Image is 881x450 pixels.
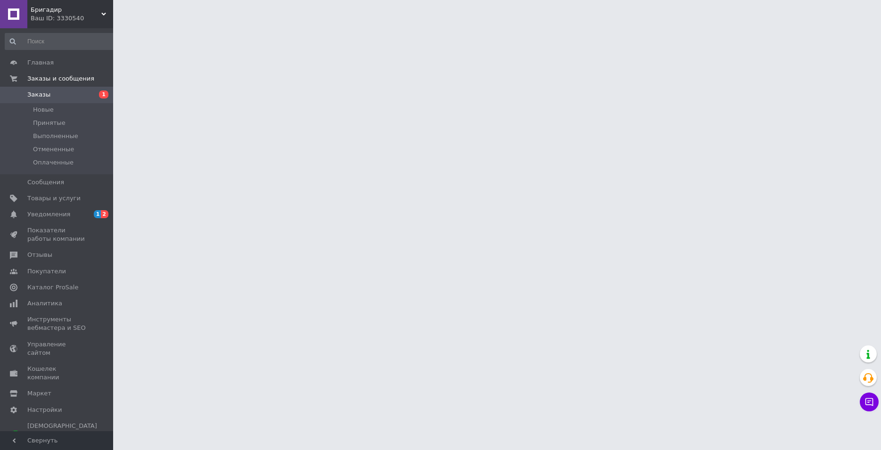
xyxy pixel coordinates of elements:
span: Инструменты вебмастера и SEO [27,315,87,332]
input: Поиск [5,33,116,50]
span: Показатели работы компании [27,226,87,243]
div: Ваш ID: 3330540 [31,14,113,23]
span: Сообщения [27,178,64,187]
span: 1 [94,210,101,218]
span: Новые [33,106,54,114]
span: Отмененные [33,145,74,154]
span: Маркет [27,389,51,398]
span: Настройки [27,406,62,414]
span: Оплаченные [33,158,74,167]
span: Управление сайтом [27,340,87,357]
span: Выполненные [33,132,78,140]
span: Уведомления [27,210,70,219]
span: Главная [27,58,54,67]
span: 2 [101,210,108,218]
span: Товары и услуги [27,194,81,203]
span: Покупатели [27,267,66,276]
span: [DEMOGRAPHIC_DATA] и счета [27,422,97,448]
span: Заказы и сообщения [27,74,94,83]
span: 1 [99,90,108,98]
span: Каталог ProSale [27,283,78,292]
button: Чат с покупателем [860,393,879,411]
span: Кошелек компании [27,365,87,382]
span: Отзывы [27,251,52,259]
span: Заказы [27,90,50,99]
span: Бригадир [31,6,101,14]
span: Аналитика [27,299,62,308]
span: Принятые [33,119,66,127]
